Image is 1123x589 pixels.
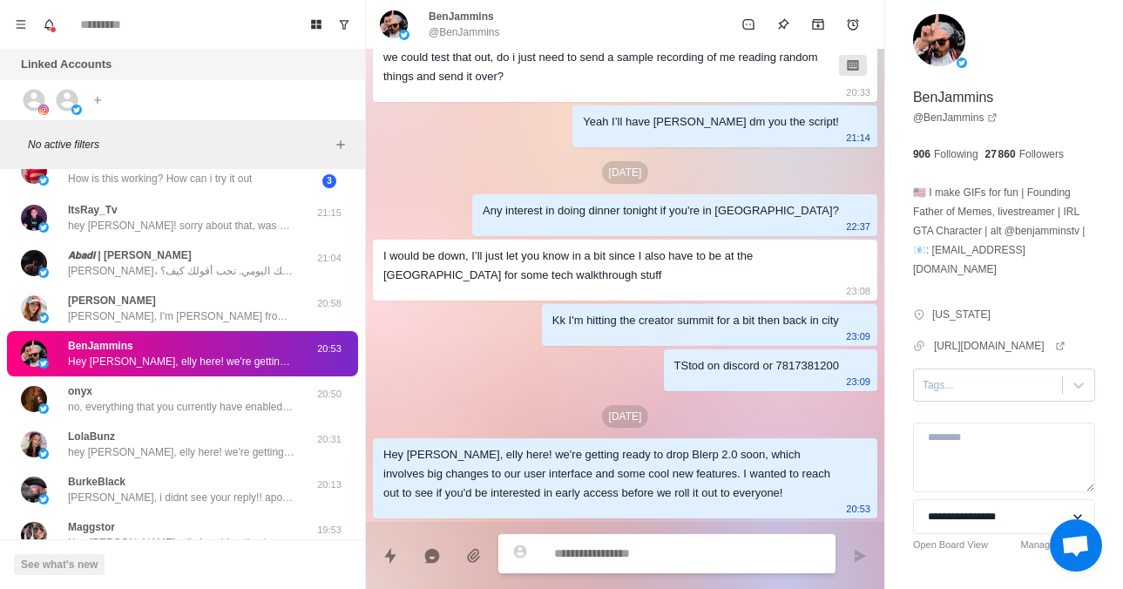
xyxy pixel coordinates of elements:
[308,296,351,311] p: 20:58
[383,48,839,86] div: we could test that out, do i just need to send a sample recording of me reading random things and...
[846,217,870,236] p: 22:37
[731,7,766,42] button: Mark as unread
[68,293,156,308] p: [PERSON_NAME]
[21,205,47,231] img: picture
[552,311,839,330] div: Kk I'm hitting the creator summit for a bit then back in city
[21,56,112,73] p: Linked Accounts
[985,146,1016,162] p: 27 860
[330,134,351,155] button: Add filters
[308,206,351,220] p: 21:15
[674,356,839,376] div: TStod on discord or 7817381200
[913,14,965,66] img: picture
[21,295,47,322] img: picture
[913,538,988,552] a: Open Board View
[38,222,49,233] img: picture
[21,386,47,412] img: picture
[68,399,294,415] p: no, everything that you currently have enabled with blerp should migrate over! You can also enabl...
[913,146,930,162] p: 906
[68,308,294,324] p: [PERSON_NAME], I'm [PERSON_NAME] from Blerp c: I’ve been touching base with creators who’ve used ...
[68,171,252,186] p: How is this working? How can i try it out
[68,247,192,263] p: 𝘼𝙗𝙖𝙙𝙞 | [PERSON_NAME]
[457,538,491,573] button: Add media
[68,354,294,369] p: Hey [PERSON_NAME], elly here! we're getting ready to drop Blerp 2.0 soon, which involves big chan...
[846,499,870,518] p: 20:53
[14,554,105,575] button: See what's new
[302,10,330,38] button: Board View
[934,146,978,162] p: Following
[38,267,49,278] img: picture
[38,175,49,186] img: picture
[71,105,82,115] img: picture
[383,247,839,285] div: I would be down, I’ll just let you know in a bit since I also have to be at the [GEOGRAPHIC_DATA]...
[68,474,125,490] p: BurkeBlack
[766,7,801,42] button: Pin
[957,58,967,68] img: picture
[846,128,870,147] p: 21:14
[1019,146,1064,162] p: Followers
[87,90,108,111] button: Add account
[846,327,870,346] p: 23:09
[932,307,991,322] p: [US_STATE]
[38,449,49,459] img: picture
[68,519,115,535] p: Maggstor
[846,83,870,102] p: 20:33
[68,444,294,460] p: hey [PERSON_NAME], elly here! we're getting ready to drop Blerp 2.0 soon, which involves big chan...
[28,137,330,152] p: No active filters
[801,7,835,42] button: Archive
[380,10,408,38] img: picture
[383,445,839,503] div: Hey [PERSON_NAME], elly here! we're getting ready to drop Blerp 2.0 soon, which involves big chan...
[583,112,839,132] div: Yeah I’ll have [PERSON_NAME] dm you the script!
[308,387,351,402] p: 20:50
[602,161,649,184] p: [DATE]
[68,338,133,354] p: BenJammins
[913,110,998,125] a: @BenJammins
[415,538,450,573] button: Reply with AI
[68,263,294,279] p: [PERSON_NAME]، تتخيّل لو كل رسالة في شاتك تتحول لدخل إضافي بدل ما تختفي؟ الفكرة بسيطة… الشات نفسه...
[68,535,294,551] p: Hey [PERSON_NAME], elly here! I noticed you haven’t been using Blerp for awhile and just wanted t...
[35,10,63,38] button: Notifications
[21,158,47,184] img: picture
[1050,519,1102,572] div: Ouvrir le chat
[308,342,351,356] p: 20:53
[322,174,336,188] span: 3
[68,218,294,234] p: hey [PERSON_NAME]! sorry about that, was having some trouble getting it added but it should be th...
[399,30,409,40] img: picture
[483,201,839,220] div: Any interest in doing dinner tonight if you're in [GEOGRAPHIC_DATA]?
[21,250,47,276] img: picture
[846,372,870,391] p: 23:09
[308,432,351,447] p: 20:31
[842,538,877,573] button: Send message
[846,281,870,301] p: 23:08
[373,538,408,573] button: Quick replies
[38,105,49,115] img: picture
[68,429,115,444] p: LolaBunz
[68,383,92,399] p: onyx
[913,87,993,108] p: BenJammins
[21,341,47,367] img: picture
[934,338,1065,354] a: [URL][DOMAIN_NAME]
[38,313,49,323] img: picture
[38,494,49,504] img: picture
[308,523,351,538] p: 19:53
[21,431,47,457] img: picture
[7,10,35,38] button: Menu
[835,7,870,42] button: Add reminder
[38,403,49,414] img: picture
[308,251,351,266] p: 21:04
[38,358,49,369] img: picture
[1020,538,1095,552] a: Manage Statuses
[68,202,118,218] p: ItsRay_Tv
[429,24,500,40] p: @BenJammins
[21,477,47,503] img: picture
[68,490,294,505] p: [PERSON_NAME], i didnt see your reply!! apologies for the YEAR long delay lmao totally get why yo...
[602,405,649,428] p: [DATE]
[330,10,358,38] button: Show unread conversations
[913,183,1095,279] p: 🇺🇸 I make GIFs for fun | Founding Father of Memes, livestreamer | IRL GTA Character | alt @benjam...
[429,9,494,24] p: BenJammins
[21,522,47,548] img: picture
[308,477,351,492] p: 20:13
